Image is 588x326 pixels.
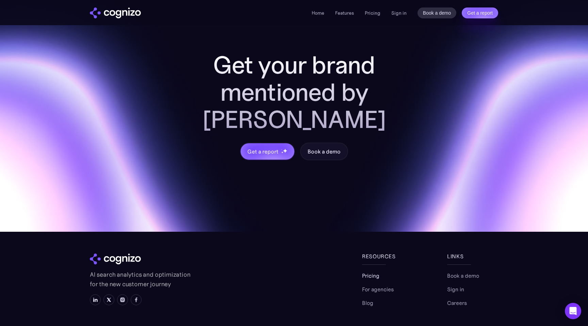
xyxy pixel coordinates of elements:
div: Book a demo [308,147,340,156]
h2: Get your brand mentioned by [PERSON_NAME] [185,51,403,133]
a: Get a report [462,7,498,18]
a: Sign in [391,9,407,17]
a: home [90,7,141,18]
img: X icon [106,297,112,303]
img: star [283,148,287,153]
a: Book a demo [300,143,348,160]
img: LinkedIn icon [93,297,98,303]
a: Careers [447,299,467,307]
div: links [447,252,498,260]
img: cognizo logo [90,254,141,264]
p: AI search analytics and optimization for the new customer journey [90,270,192,289]
a: Sign in [447,285,464,293]
div: Open Intercom Messenger [565,303,581,319]
a: Blog [362,299,373,307]
a: Pricing [362,272,379,280]
div: Get a report [247,147,278,156]
a: Features [335,10,354,16]
img: star [281,151,283,154]
a: For agencies [362,285,394,293]
img: cognizo logo [90,7,141,18]
a: Book a demo [447,272,479,280]
img: star [281,149,282,150]
a: Get a reportstarstarstar [240,143,295,160]
a: Pricing [365,10,380,16]
div: Resources [362,252,413,260]
a: Book a demo [418,7,457,18]
a: Home [312,10,324,16]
